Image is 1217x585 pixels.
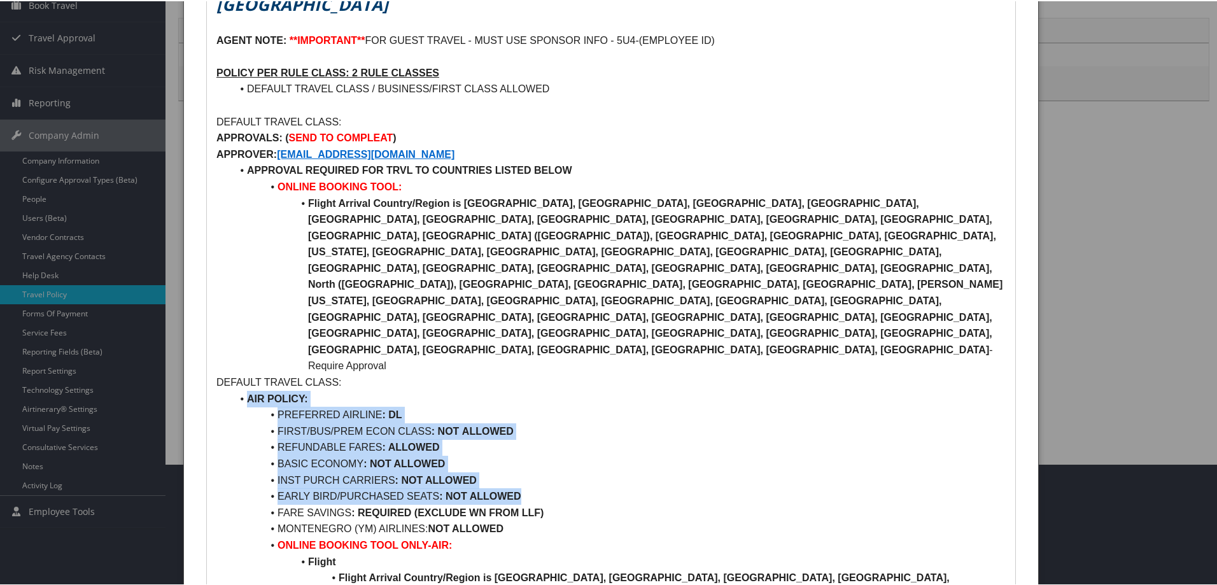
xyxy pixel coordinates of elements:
[277,148,454,159] a: [EMAIL_ADDRESS][DOMAIN_NAME]
[438,425,460,435] strong: NOT
[382,441,439,451] strong: : ALLOWED
[278,539,452,549] strong: ONLINE BOOKING TOOL ONLY-AIR:
[232,80,1006,96] li: DEFAULT TRAVEL CLASS / BUSINESS/FIRST CLASS ALLOWED
[232,422,1006,439] li: FIRST/BUS/PREM ECON CLASS
[232,487,1006,504] li: EARLY BIRD/PURCHASED SEATS
[216,131,288,142] strong: APPROVALS: (
[232,471,1006,488] li: INST PURCH CARRIERS
[428,522,503,533] strong: NOT ALLOWED
[393,131,396,142] strong: )
[247,392,308,403] strong: AIR POLICY:
[278,180,402,191] strong: ONLINE BOOKING TOOL:
[308,555,336,566] strong: Flight
[382,408,402,419] strong: : DL
[288,131,393,142] strong: SEND TO COMPLEAT
[216,113,1006,129] p: DEFAULT TRAVEL CLASS:
[232,504,1006,520] li: FARE SAVINGS
[216,148,277,159] strong: APPROVER:
[462,425,514,435] strong: ALLOWED
[351,506,544,517] strong: : REQUIRED (EXCLUDE WN FROM LLF)
[432,425,435,435] strong: :
[232,405,1006,422] li: PREFERRED AIRLINE
[363,457,445,468] strong: : NOT ALLOWED
[247,164,572,174] strong: APPROVAL REQUIRED FOR TRVL TO COUNTRIES LISTED BELOW
[439,490,521,500] strong: : NOT ALLOWED
[216,31,1006,48] p: FOR GUEST TRAVEL - MUST USE SPONSOR INFO - 5U4-(EMPLOYEE ID)
[232,438,1006,455] li: REFUNDABLE FARES
[216,66,439,77] u: POLICY PER RULE CLASS: 2 RULE CLASSES
[232,519,1006,536] li: MONTENEGRO (YM) AIRLINES:
[216,34,286,45] strong: AGENT NOTE:
[232,455,1006,471] li: BASIC ECONOMY
[395,474,477,484] strong: : NOT ALLOWED
[308,197,1002,354] strong: Flight Arrival Country/Region is [GEOGRAPHIC_DATA], [GEOGRAPHIC_DATA], [GEOGRAPHIC_DATA], [GEOGRA...
[232,194,1006,374] li: - Require Approval
[216,373,1006,390] p: DEFAULT TRAVEL CLASS:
